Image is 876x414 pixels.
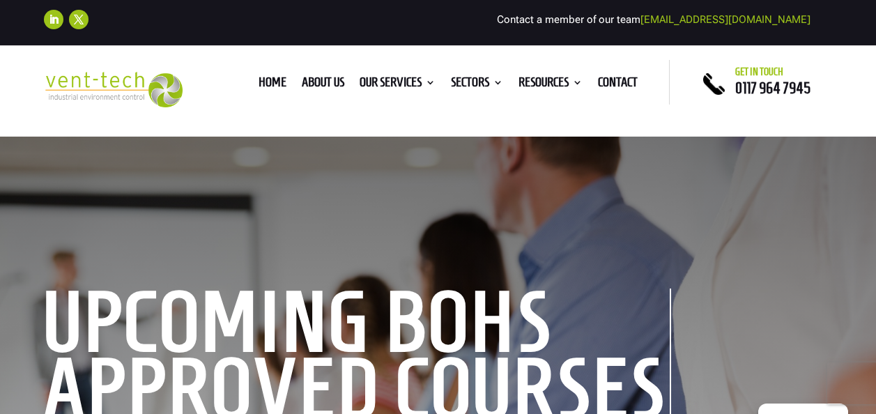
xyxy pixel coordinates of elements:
[518,77,583,93] a: Resources
[640,13,810,26] a: [EMAIL_ADDRESS][DOMAIN_NAME]
[598,77,638,93] a: Contact
[360,77,436,93] a: Our Services
[44,72,183,107] img: 2023-09-27T08_35_16.549ZVENT-TECH---Clear-background
[69,10,89,29] a: Follow on X
[44,10,63,29] a: Follow on LinkedIn
[735,66,783,77] span: Get in touch
[735,79,810,96] a: 0117 964 7945
[497,13,810,26] span: Contact a member of our team
[451,77,503,93] a: Sectors
[259,77,286,93] a: Home
[302,77,344,93] a: About us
